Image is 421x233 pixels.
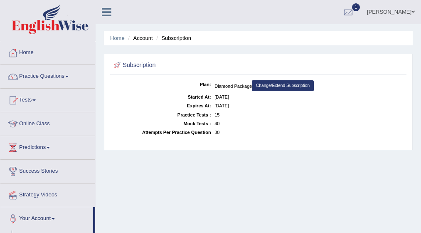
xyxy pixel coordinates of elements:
dt: Plan: [112,80,211,89]
a: Your Account [0,207,93,228]
dd: [DATE] [214,93,404,102]
dt: Expires At: [112,102,211,110]
dd: 30 [214,128,404,137]
a: Home [110,35,125,41]
a: Practice Questions [0,65,95,86]
a: Home [0,41,95,62]
a: Success Stories [0,160,95,181]
li: Account [126,34,153,42]
h2: Subscription [112,60,293,71]
dt: Mock Tests : [112,119,211,128]
li: Subscription [154,34,191,42]
dt: Started At: [112,93,211,102]
a: Tests [0,89,95,109]
a: Predictions [0,136,95,157]
span: 1 [352,3,360,11]
dt: Practice Tests : [112,111,211,119]
dd: Diamond Package [214,80,404,93]
a: Change/Extend Subscription [252,80,313,91]
dd: [DATE] [214,102,404,110]
a: Online Class [0,112,95,133]
dd: 15 [214,111,404,119]
dt: Attempts Per Practice Question [112,128,211,137]
a: Strategy Videos [0,183,95,204]
dd: 40 [214,119,404,128]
